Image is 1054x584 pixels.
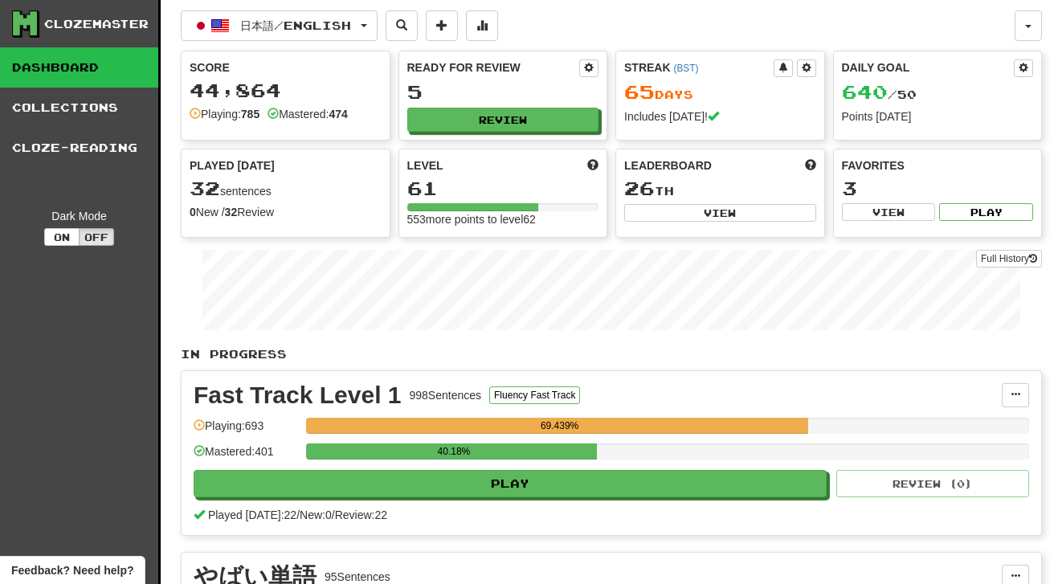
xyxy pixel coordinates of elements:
[181,346,1042,362] p: In Progress
[12,208,146,224] div: Dark Mode
[194,418,298,444] div: Playing: 693
[426,10,458,41] button: Add sentence to collection
[407,82,599,102] div: 5
[836,470,1029,497] button: Review (0)
[489,386,580,404] button: Fluency Fast Track
[466,10,498,41] button: More stats
[624,108,816,125] div: Includes [DATE]!
[194,470,827,497] button: Play
[939,203,1033,221] button: Play
[624,204,816,222] button: View
[407,157,443,174] span: Level
[624,80,655,103] span: 65
[335,508,387,521] span: Review: 22
[190,106,259,122] div: Playing:
[79,228,114,246] button: Off
[407,178,599,198] div: 61
[190,80,382,100] div: 44,864
[407,108,599,132] button: Review
[190,204,382,220] div: New / Review
[842,203,936,221] button: View
[190,177,220,199] span: 32
[842,88,917,101] span: / 50
[208,508,296,521] span: Played [DATE]: 22
[44,228,80,246] button: On
[311,418,808,434] div: 69.439%
[194,443,298,470] div: Mastered: 401
[587,157,598,174] span: Score more points to level up
[225,206,238,218] strong: 32
[842,178,1034,198] div: 3
[624,59,774,76] div: Streak
[805,157,816,174] span: This week in points, UTC
[407,59,580,76] div: Ready for Review
[624,157,712,174] span: Leaderboard
[190,178,382,199] div: sentences
[842,157,1034,174] div: Favorites
[241,108,259,120] strong: 785
[296,508,300,521] span: /
[190,59,382,76] div: Score
[190,157,275,174] span: Played [DATE]
[673,63,698,74] a: (BST)
[44,16,149,32] div: Clozemaster
[410,387,482,403] div: 998 Sentences
[624,178,816,199] div: th
[624,82,816,103] div: Day s
[329,108,347,120] strong: 474
[842,59,1015,77] div: Daily Goal
[407,211,599,227] div: 553 more points to level 62
[332,508,335,521] span: /
[240,18,351,32] span: 日本語 / English
[624,177,655,199] span: 26
[842,108,1034,125] div: Points [DATE]
[386,10,418,41] button: Search sentences
[190,206,196,218] strong: 0
[194,383,402,407] div: Fast Track Level 1
[842,80,888,103] span: 640
[11,562,133,578] span: Open feedback widget
[300,508,332,521] span: New: 0
[181,10,378,41] button: 日本語/English
[976,250,1042,267] a: Full History
[311,443,596,459] div: 40.18%
[268,106,348,122] div: Mastered:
